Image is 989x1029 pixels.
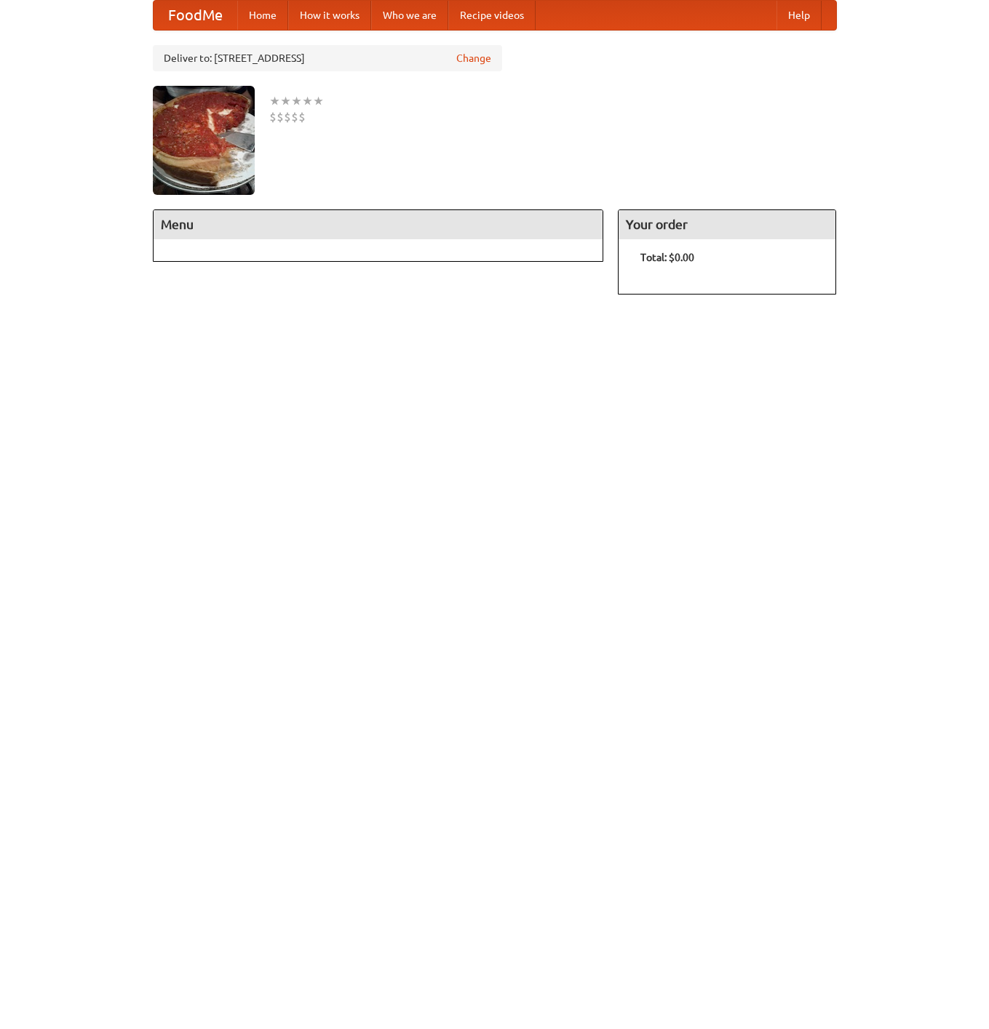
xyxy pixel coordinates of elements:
div: Deliver to: [STREET_ADDRESS] [153,45,502,71]
a: Change [456,51,491,65]
li: ★ [291,93,302,109]
li: ★ [302,93,313,109]
li: ★ [280,93,291,109]
a: Who we are [371,1,448,30]
h4: Menu [154,210,603,239]
li: $ [269,109,277,125]
li: ★ [269,93,280,109]
a: How it works [288,1,371,30]
h4: Your order [619,210,835,239]
a: Home [237,1,288,30]
a: FoodMe [154,1,237,30]
img: angular.jpg [153,86,255,195]
b: Total: $0.00 [640,252,694,263]
a: Recipe videos [448,1,536,30]
li: ★ [313,93,324,109]
li: $ [291,109,298,125]
li: $ [277,109,284,125]
li: $ [298,109,306,125]
li: $ [284,109,291,125]
a: Help [776,1,822,30]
